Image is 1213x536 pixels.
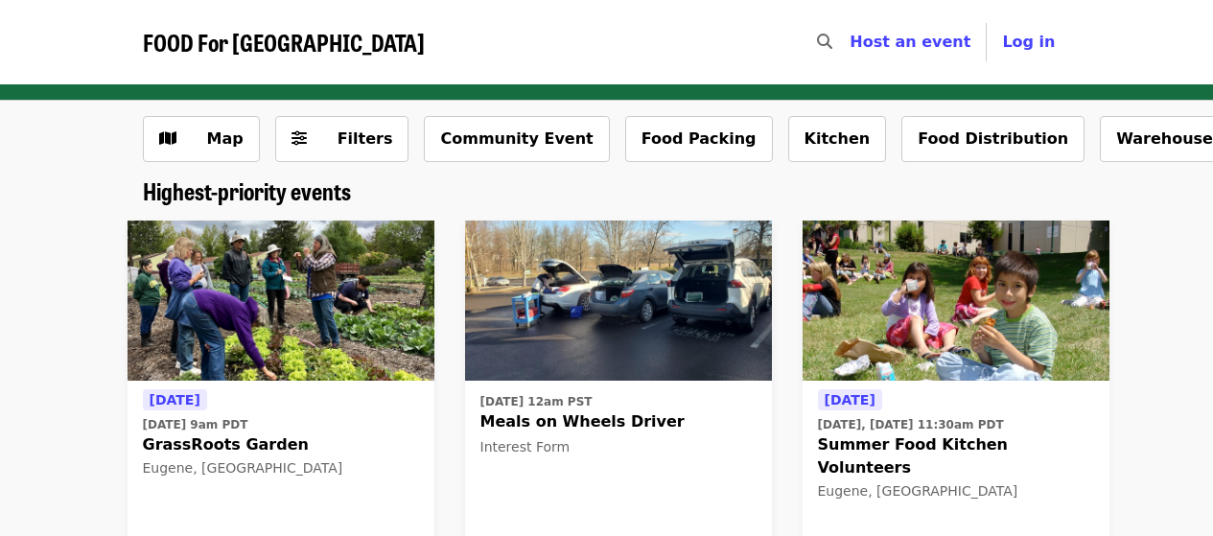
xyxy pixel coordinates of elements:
[788,116,887,162] button: Kitchen
[143,29,425,57] a: FOOD For [GEOGRAPHIC_DATA]
[825,392,875,408] span: [DATE]
[1002,33,1055,51] span: Log in
[901,116,1085,162] button: Food Distribution
[143,177,351,205] a: Highest-priority events
[817,33,832,51] i: search icon
[818,483,1094,500] div: Eugene, [GEOGRAPHIC_DATA]
[338,129,393,148] span: Filters
[844,19,859,65] input: Search
[143,460,419,477] div: Eugene, [GEOGRAPHIC_DATA]
[424,116,609,162] button: Community Event
[143,174,351,207] span: Highest-priority events
[818,416,1004,433] time: [DATE], [DATE] 11:30am PDT
[803,221,1109,382] img: Summer Food Kitchen Volunteers organized by FOOD For Lane County
[128,177,1086,205] div: Highest-priority events
[143,116,260,162] button: Show map view
[850,33,970,51] a: Host an event
[207,129,244,148] span: Map
[625,116,773,162] button: Food Packing
[818,433,1094,479] span: Summer Food Kitchen Volunteers
[150,392,200,408] span: [DATE]
[480,393,593,410] time: [DATE] 12am PST
[465,221,772,382] img: Meals on Wheels Driver organized by FOOD For Lane County
[128,221,434,382] img: GrassRoots Garden organized by FOOD For Lane County
[143,416,248,433] time: [DATE] 9am PDT
[987,23,1070,61] button: Log in
[159,129,176,148] i: map icon
[292,129,307,148] i: sliders-h icon
[143,433,419,456] span: GrassRoots Garden
[275,116,409,162] button: Filters (0 selected)
[480,410,757,433] span: Meals on Wheels Driver
[480,439,571,454] span: Interest Form
[143,25,425,58] span: FOOD For [GEOGRAPHIC_DATA]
